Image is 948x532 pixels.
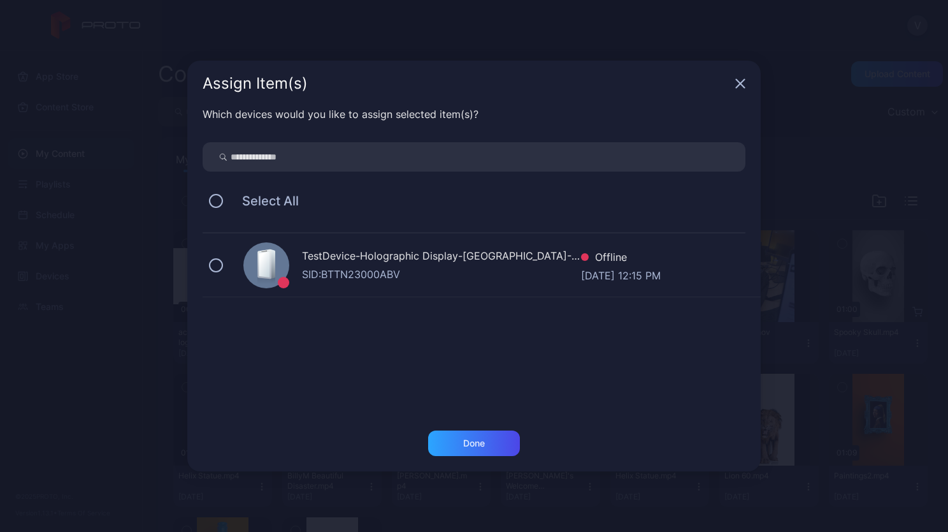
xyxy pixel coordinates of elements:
div: Offline [581,249,661,268]
div: [DATE] 12:15 PM [581,268,661,281]
button: Done [428,431,520,456]
div: TestDevice-Holographic Display-[GEOGRAPHIC_DATA]-500West-Showcase [302,248,581,267]
div: Which devices would you like to assign selected item(s)? [203,107,745,122]
div: SID: BTTN23000ABV [302,267,581,282]
div: Assign Item(s) [203,76,730,91]
span: Select All [229,193,299,209]
div: Done [463,438,485,448]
